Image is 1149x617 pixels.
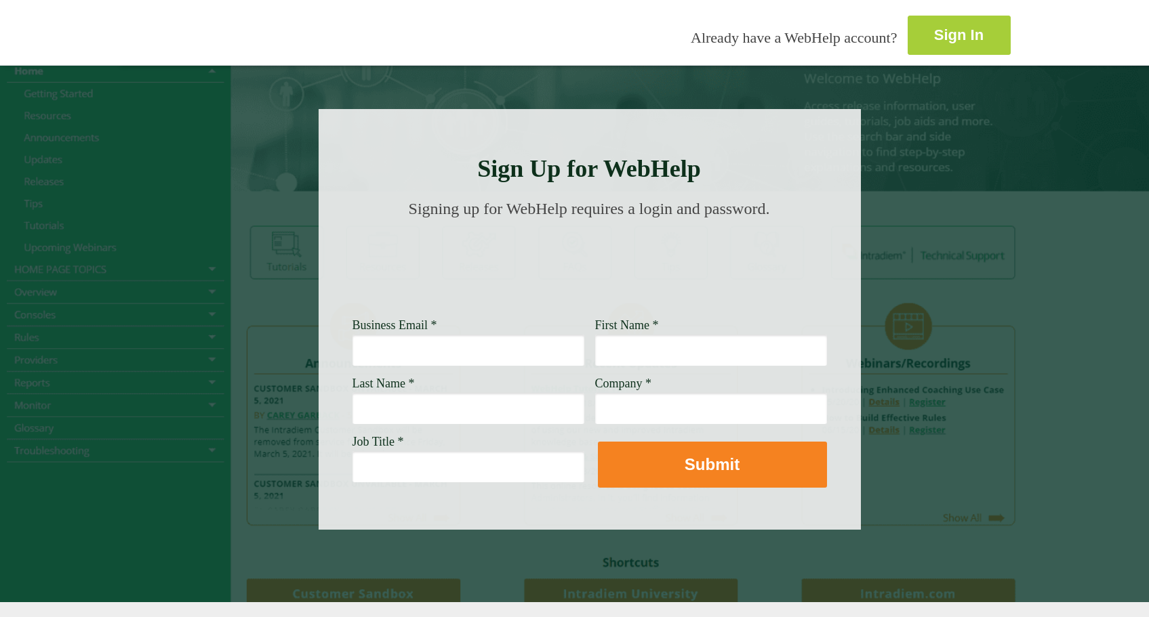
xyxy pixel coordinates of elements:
img: Need Credentials? Sign up below. Have Credentials? Use the sign-in button. [361,232,819,299]
span: Business Email * [352,318,437,332]
span: Company * [595,377,652,390]
span: First Name * [595,318,659,332]
strong: Sign Up for WebHelp [477,155,701,182]
strong: Sign In [934,26,984,43]
strong: Submit [685,455,740,473]
a: Sign In [908,16,1011,55]
span: Last Name * [352,377,415,390]
span: Signing up for WebHelp requires a login and password. [409,200,770,217]
span: Job Title * [352,435,404,448]
span: Already have a WebHelp account? [691,29,897,46]
button: Submit [598,442,827,488]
